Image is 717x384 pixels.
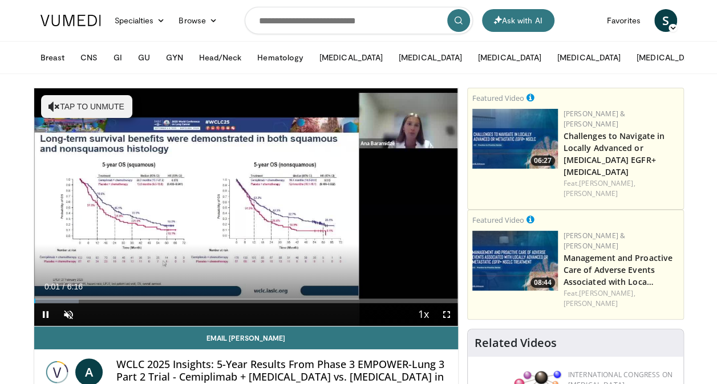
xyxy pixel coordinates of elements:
[172,9,224,32] a: Browse
[550,46,627,69] button: [MEDICAL_DATA]
[564,109,626,129] a: [PERSON_NAME] & [PERSON_NAME]
[34,303,57,326] button: Pause
[192,46,249,69] button: Head/Neck
[564,252,673,287] a: Management and Proactive Care of Adverse Events Associated with Loca…
[472,231,558,291] img: da83c334-4152-4ba6-9247-1d012afa50e5.jpeg.150x105_q85_crop-smart_upscale.jpg
[564,288,679,309] div: Feat.
[63,282,65,291] span: /
[472,109,558,169] img: 7845151f-d172-4318-bbcf-4ab447089643.jpeg.150x105_q85_crop-smart_upscale.jpg
[250,46,310,69] button: Hematology
[159,46,189,69] button: GYN
[630,46,707,69] button: [MEDICAL_DATA]
[564,299,618,308] a: [PERSON_NAME]
[435,303,458,326] button: Fullscreen
[34,326,458,349] a: Email [PERSON_NAME]
[579,288,635,298] a: [PERSON_NAME],
[392,46,469,69] button: [MEDICAL_DATA]
[472,109,558,169] a: 06:27
[564,231,626,251] a: [PERSON_NAME] & [PERSON_NAME]
[131,46,157,69] button: GU
[530,277,555,288] span: 08:44
[472,231,558,291] a: 08:44
[564,189,618,198] a: [PERSON_NAME]
[107,46,129,69] button: GI
[313,46,390,69] button: [MEDICAL_DATA]
[412,303,435,326] button: Playback Rate
[34,88,458,326] video-js: Video Player
[564,130,665,177] a: Challenges to Navigate in Locally Advanced or [MEDICAL_DATA] EGFR+ [MEDICAL_DATA]
[41,95,132,118] button: Tap to unmute
[564,178,679,199] div: Feat.
[482,9,554,32] button: Ask with AI
[40,15,101,26] img: VuMedi Logo
[579,178,635,188] a: [PERSON_NAME],
[530,156,555,166] span: 06:27
[600,9,647,32] a: Favorites
[67,282,83,291] span: 6:16
[654,9,677,32] a: S
[475,336,557,350] h4: Related Videos
[74,46,104,69] button: CNS
[472,93,524,103] small: Featured Video
[108,9,172,32] a: Specialties
[34,46,71,69] button: Breast
[57,303,80,326] button: Unmute
[471,46,548,69] button: [MEDICAL_DATA]
[34,299,458,303] div: Progress Bar
[44,282,60,291] span: 0:01
[245,7,473,34] input: Search topics, interventions
[472,215,524,225] small: Featured Video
